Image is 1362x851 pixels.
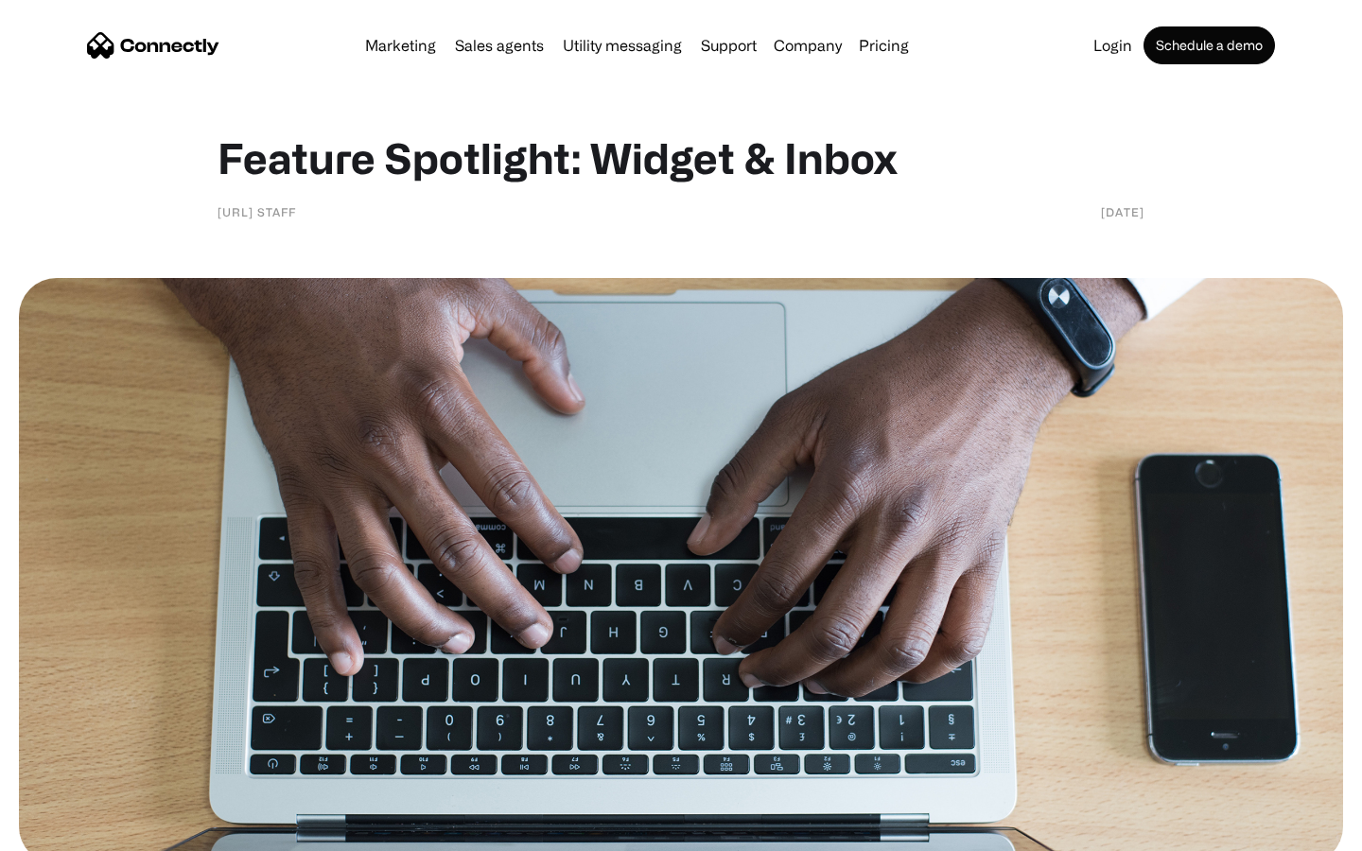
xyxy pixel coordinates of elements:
a: Utility messaging [555,38,690,53]
a: Marketing [358,38,444,53]
div: [DATE] [1101,202,1144,221]
a: Login [1086,38,1140,53]
a: Pricing [851,38,917,53]
div: Company [774,32,842,59]
a: Schedule a demo [1144,26,1275,64]
div: Company [768,32,847,59]
aside: Language selected: English [19,818,113,844]
h1: Feature Spotlight: Widget & Inbox [218,132,1144,183]
a: Sales agents [447,38,551,53]
div: [URL] staff [218,202,296,221]
ul: Language list [38,818,113,844]
a: home [87,31,219,60]
a: Support [693,38,764,53]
